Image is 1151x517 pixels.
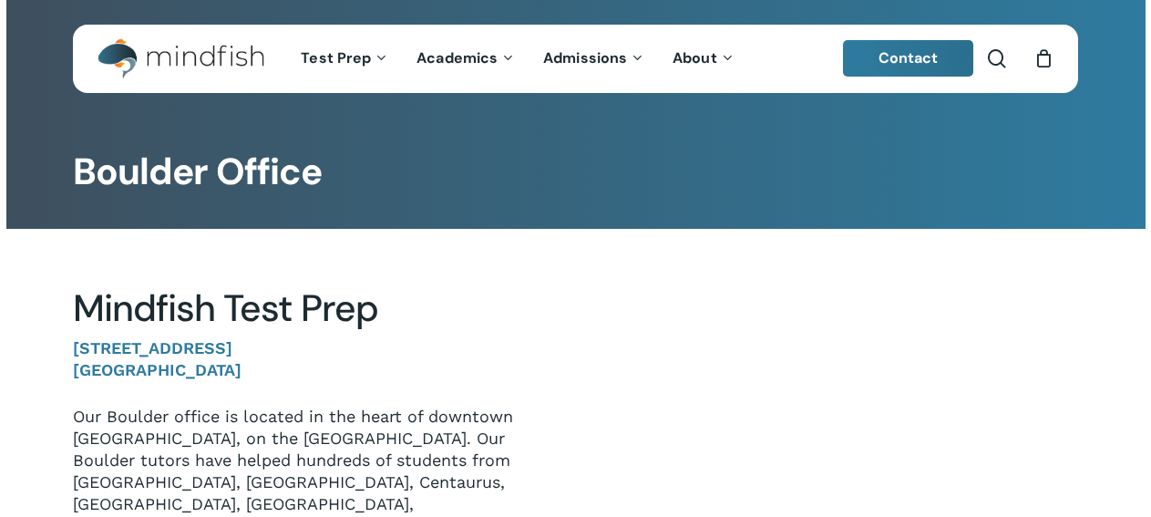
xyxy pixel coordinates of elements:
[301,48,371,67] span: Test Prep
[73,286,548,331] h2: Mindfish Test Prep
[673,48,717,67] span: About
[287,51,403,67] a: Test Prep
[529,51,659,67] a: Admissions
[543,48,627,67] span: Admissions
[287,25,748,93] nav: Main Menu
[403,51,529,67] a: Academics
[73,150,1078,194] h1: Boulder Office
[659,51,749,67] a: About
[73,360,242,379] strong: [GEOGRAPHIC_DATA]
[879,48,939,67] span: Contact
[73,338,232,357] strong: [STREET_ADDRESS]
[73,25,1078,93] header: Main Menu
[843,40,974,77] a: Contact
[416,48,498,67] span: Academics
